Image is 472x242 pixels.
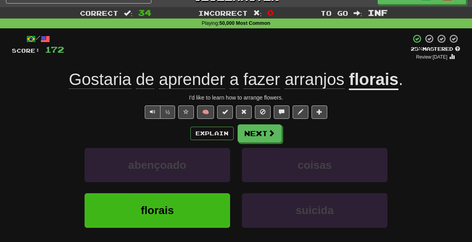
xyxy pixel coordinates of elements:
[80,9,118,17] span: Correct
[145,105,160,119] button: Play sentence audio (ctl+space)
[159,70,225,89] span: aprender
[136,70,155,89] span: de
[219,20,270,26] strong: 50,000 Most Common
[12,47,40,54] span: Score:
[368,8,388,17] span: Inf
[242,148,387,182] button: coisas
[297,159,332,171] span: coisas
[69,70,131,89] span: Gostaria
[124,10,133,17] span: :
[411,46,460,53] div: Mastered
[178,105,194,119] button: Favorite sentence (alt+f)
[190,127,234,140] button: Explain
[411,46,422,52] span: 25 %
[85,148,230,182] button: abençoado
[274,105,289,119] button: Discuss sentence (alt+u)
[217,105,233,119] button: Set this sentence to 100% Mastered (alt+m)
[141,204,174,216] span: florais
[197,105,214,119] button: 🧠
[85,193,230,227] button: florais
[143,105,175,119] div: Text-to-speech controls
[285,70,345,89] span: arranjos
[349,70,398,90] u: florais
[255,105,271,119] button: Ignore sentence (alt+i)
[416,54,448,60] small: Review: [DATE]
[321,9,348,17] span: To go
[138,8,151,17] span: 34
[253,10,262,17] span: :
[293,105,308,119] button: Edit sentence (alt+d)
[242,193,387,227] button: suicida
[243,70,280,89] span: fazer
[12,34,64,44] div: /
[398,70,403,89] span: .
[45,44,64,54] span: 172
[230,70,239,89] span: a
[160,105,175,119] button: ½
[128,159,186,171] span: abençoado
[296,204,334,216] span: suicida
[312,105,327,119] button: Add to collection (alt+a)
[236,105,252,119] button: Reset to 0% Mastered (alt+r)
[354,10,362,17] span: :
[198,9,248,17] span: Incorrect
[238,124,282,142] button: Next
[267,8,274,17] span: 0
[12,94,460,102] div: I'd like to learn how to arrange flowers.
